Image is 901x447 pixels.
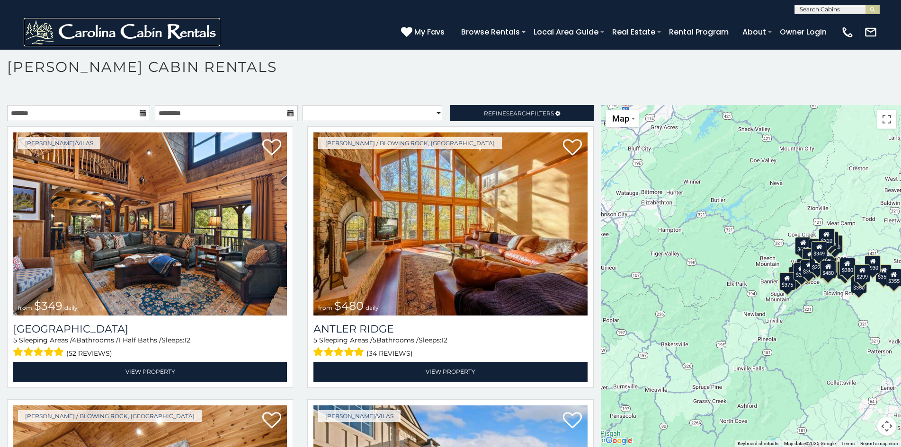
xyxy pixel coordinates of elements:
[877,417,896,436] button: Map camera controls
[795,237,811,255] div: $635
[24,18,220,46] img: White-1-2.png
[414,26,445,38] span: My Favs
[784,441,836,446] span: Map data ©2025 Google
[811,241,827,259] div: $349
[865,255,881,273] div: $930
[262,411,281,431] a: Add to favorites
[18,410,202,422] a: [PERSON_NAME] / Blowing Rock, [GEOGRAPHIC_DATA]
[837,261,853,279] div: $695
[313,132,587,316] a: Antler Ridge from $480 daily
[366,347,413,359] span: (34 reviews)
[529,24,603,40] a: Local Area Guide
[13,132,287,316] img: Diamond Creek Lodge
[794,262,810,280] div: $325
[563,138,582,158] a: Add to favorites
[118,336,161,344] span: 1 Half Baths /
[606,110,639,127] button: Change map style
[313,323,587,335] a: Antler Ridge
[13,336,17,344] span: 5
[788,267,804,285] div: $330
[456,24,525,40] a: Browse Rentals
[603,435,634,447] a: Open this area in Google Maps (opens a new window)
[818,228,834,246] div: $320
[841,441,855,446] a: Terms (opens in new tab)
[13,132,287,316] a: Diamond Creek Lodge from $349 daily
[603,435,634,447] img: Google
[877,110,896,129] button: Toggle fullscreen view
[664,24,733,40] a: Rental Program
[13,335,287,359] div: Sleeping Areas / Bathrooms / Sleeps:
[779,272,795,290] div: $375
[450,105,593,121] a: RefineSearchFilters
[366,304,379,311] span: daily
[66,347,112,359] span: (52 reviews)
[607,24,660,40] a: Real Estate
[13,323,287,335] a: [GEOGRAPHIC_DATA]
[827,235,843,253] div: $250
[738,440,778,447] button: Keyboard shortcuts
[318,410,401,422] a: [PERSON_NAME]/Vilas
[841,26,854,39] img: phone-regular-white.png
[801,259,817,277] div: $395
[851,275,867,293] div: $350
[18,304,32,311] span: from
[13,362,287,381] a: View Property
[484,110,554,117] span: Refine Filters
[860,441,898,446] a: Report a map error
[875,264,892,282] div: $355
[563,411,582,431] a: Add to favorites
[820,261,836,279] div: $315
[839,257,855,275] div: $380
[854,264,870,282] div: $299
[738,24,771,40] a: About
[64,304,78,311] span: daily
[318,137,502,149] a: [PERSON_NAME] / Blowing Rock, [GEOGRAPHIC_DATA]
[34,299,62,313] span: $349
[184,336,190,344] span: 12
[809,238,825,256] div: $565
[313,362,587,381] a: View Property
[820,261,836,279] div: $480
[612,114,629,123] span: Map
[18,137,100,149] a: [PERSON_NAME]/Vilas
[313,132,587,316] img: Antler Ridge
[506,110,531,117] span: Search
[802,248,818,266] div: $410
[864,26,877,39] img: mail-regular-white.png
[13,323,287,335] h3: Diamond Creek Lodge
[313,335,587,359] div: Sleeping Areas / Bathrooms / Sleeps:
[318,304,332,311] span: from
[822,231,839,249] div: $255
[810,255,826,273] div: $225
[821,255,837,273] div: $395
[775,24,831,40] a: Owner Login
[441,336,447,344] span: 12
[72,336,76,344] span: 4
[373,336,376,344] span: 5
[262,138,281,158] a: Add to favorites
[401,26,447,38] a: My Favs
[313,336,317,344] span: 5
[334,299,364,313] span: $480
